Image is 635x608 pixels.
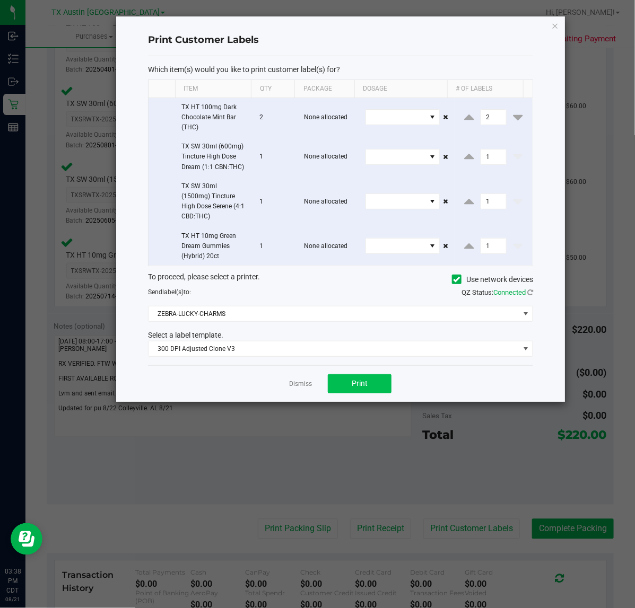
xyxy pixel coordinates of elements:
[253,177,298,227] td: 1
[140,271,541,287] div: To proceed, please select a printer.
[447,80,524,98] th: # of labels
[148,65,533,74] p: Which item(s) would you like to print customer label(s) for?
[298,137,360,177] td: None allocated
[294,80,354,98] th: Package
[354,80,447,98] th: Dosage
[352,379,368,387] span: Print
[253,137,298,177] td: 1
[253,98,298,138] td: 2
[149,306,519,321] span: ZEBRA-LUCKY-CHARMS
[148,33,533,47] h4: Print Customer Labels
[175,98,254,138] td: TX HT 100mg Dark Chocolate Mint Bar (THC)
[298,227,360,266] td: None allocated
[462,288,533,296] span: QZ Status:
[175,227,254,266] td: TX HT 10mg Green Dream Gummies (Hybrid) 20ct
[289,380,312,389] a: Dismiss
[148,288,191,296] span: Send to:
[253,227,298,266] td: 1
[149,341,519,356] span: 300 DPI Adjusted Clone V3
[298,98,360,138] td: None allocated
[493,288,526,296] span: Connected
[298,177,360,227] td: None allocated
[140,330,541,341] div: Select a label template.
[175,137,254,177] td: TX SW 30ml (600mg) Tincture High Dose Dream (1:1 CBN:THC)
[162,288,184,296] span: label(s)
[175,177,254,227] td: TX SW 30ml (1500mg) Tincture High Dose Serene (4:1 CBD:THC)
[251,80,294,98] th: Qty
[175,80,251,98] th: Item
[452,274,533,285] label: Use network devices
[11,523,42,555] iframe: Resource center
[328,374,392,393] button: Print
